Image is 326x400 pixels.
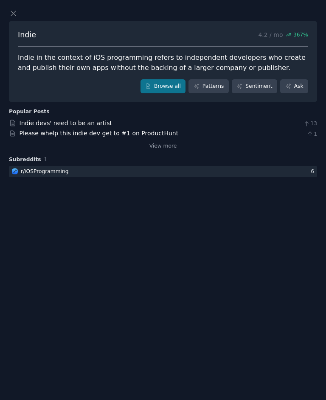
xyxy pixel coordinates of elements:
img: iOSProgramming [12,168,18,174]
a: Please whelp this indie dev get to #1 on ProductHunt [20,130,179,137]
a: Browse all [141,79,186,94]
div: Popular Posts [9,108,50,116]
a: Sentiment [232,79,277,94]
a: View more [149,143,177,150]
a: Indie devs' need to be an artist [20,120,112,126]
p: 4.2 / mo [258,30,308,40]
span: 367 % [293,31,308,39]
div: Indie in the context of iOS programming refers to independent developers who create and publish t... [18,53,308,73]
div: 6 [311,168,317,176]
span: Indie [18,30,36,40]
a: iOSProgrammingr/iOSProgramming6 [9,166,317,177]
span: Subreddits [9,156,41,164]
span: 13 [303,120,317,128]
span: 1 [44,157,48,162]
a: Patterns [188,79,228,94]
span: 1 [306,131,317,138]
a: Ask [280,79,308,94]
div: r/ iOSProgramming [21,168,69,176]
